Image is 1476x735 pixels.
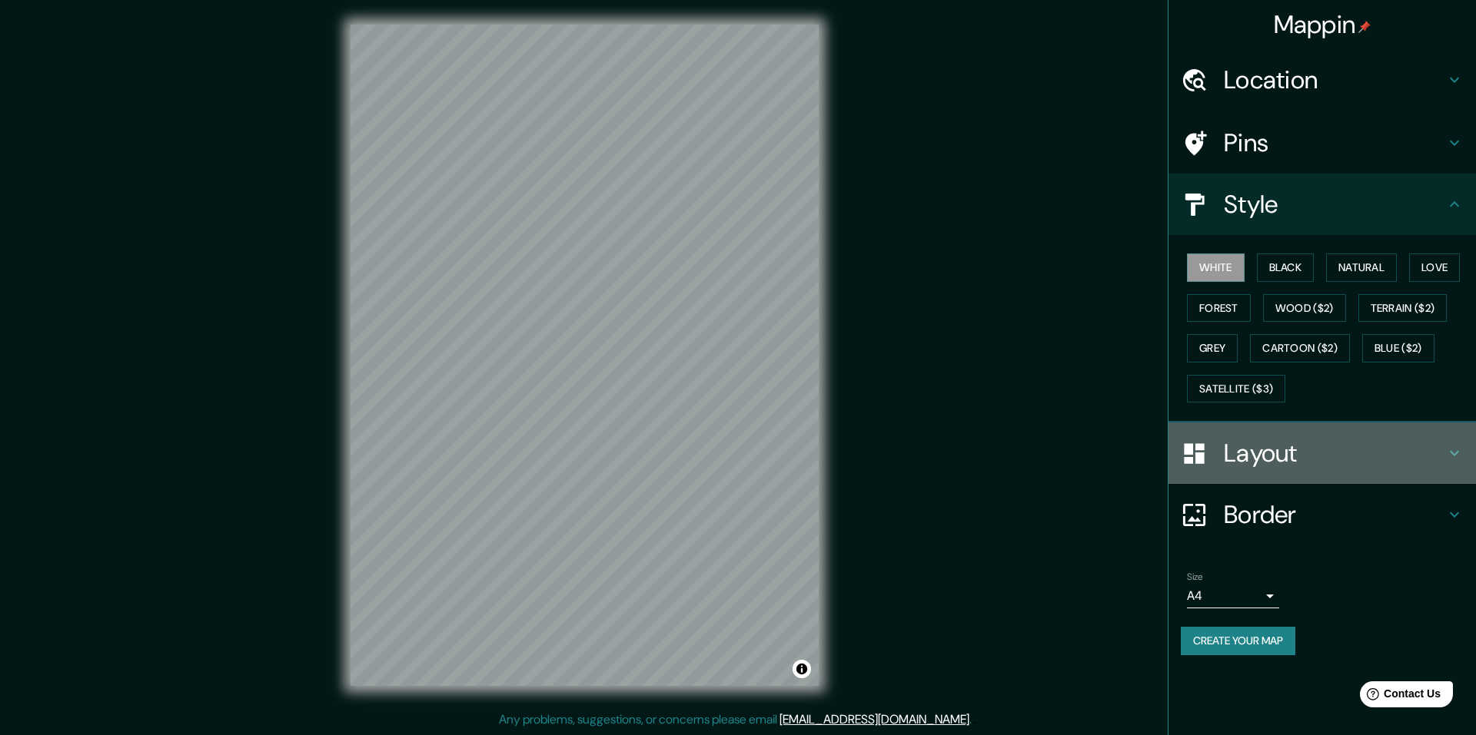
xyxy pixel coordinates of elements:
[1224,127,1445,158] h4: Pins
[1339,675,1459,718] iframe: Help widget launcher
[499,710,972,729] p: Any problems, suggestions, or concerns please email .
[351,25,819,686] canvas: Map
[1263,294,1346,323] button: Wood ($2)
[793,660,811,678] button: Toggle attribution
[1224,438,1445,468] h4: Layout
[1168,112,1476,174] div: Pins
[1187,584,1279,608] div: A4
[1168,49,1476,111] div: Location
[1168,174,1476,235] div: Style
[1187,294,1251,323] button: Forest
[1168,484,1476,545] div: Border
[1168,422,1476,484] div: Layout
[1326,253,1397,282] button: Natural
[1224,65,1445,95] h4: Location
[974,710,977,729] div: .
[1187,571,1203,584] label: Size
[1274,9,1371,40] h4: Mappin
[1358,21,1371,33] img: pin-icon.png
[1362,334,1434,363] button: Blue ($2)
[1224,189,1445,220] h4: Style
[972,710,974,729] div: .
[1224,499,1445,530] h4: Border
[1409,253,1460,282] button: Love
[780,711,969,727] a: [EMAIL_ADDRESS][DOMAIN_NAME]
[1250,334,1350,363] button: Cartoon ($2)
[1187,253,1245,282] button: White
[1358,294,1448,323] button: Terrain ($2)
[1187,375,1285,403] button: Satellite ($3)
[1181,627,1295,655] button: Create your map
[1187,334,1238,363] button: Grey
[1257,253,1315,282] button: Black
